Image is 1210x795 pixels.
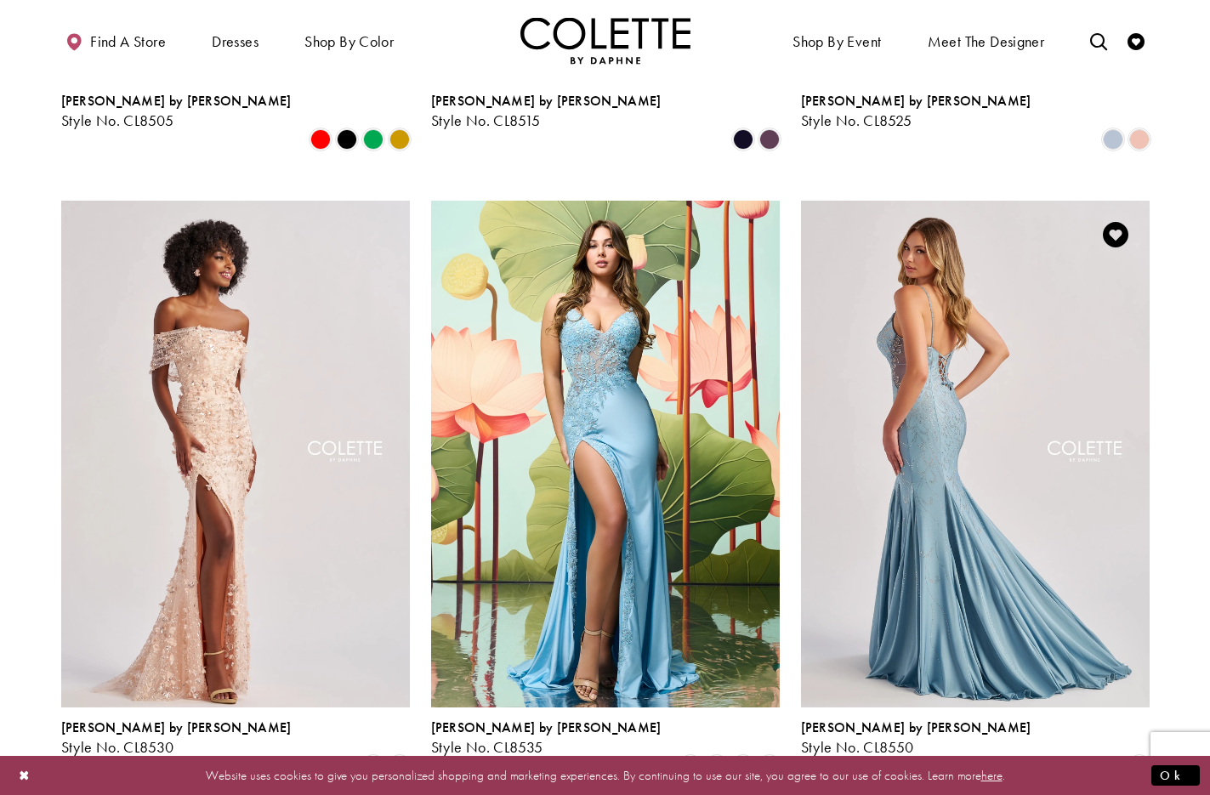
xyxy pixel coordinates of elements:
a: here [981,766,1003,783]
i: Black [337,129,357,150]
span: [PERSON_NAME] by [PERSON_NAME] [61,718,292,736]
div: Colette by Daphne Style No. CL8535 [431,720,662,756]
span: Find a store [90,33,166,50]
i: Midnight [733,129,753,150]
a: Find a store [61,17,170,64]
i: Emerald [363,129,383,150]
a: Visit Colette by Daphne Style No. CL8530 Page [61,201,410,707]
a: Visit Colette by Daphne Style No. CL8535 Page [431,201,780,707]
span: [PERSON_NAME] by [PERSON_NAME] [801,718,1031,736]
span: Style No. CL8530 [61,737,174,757]
i: Red [310,129,331,150]
a: Meet the designer [923,17,1049,64]
span: Dresses [207,17,263,64]
span: Style No. CL8550 [801,737,914,757]
span: Shop by color [304,33,394,50]
span: Style No. CL8525 [801,111,912,130]
div: Colette by Daphne Style No. CL8515 [431,94,662,129]
span: [PERSON_NAME] by [PERSON_NAME] [801,92,1031,110]
div: Colette by Daphne Style No. CL8525 [801,94,1031,129]
button: Close Dialog [10,760,39,790]
span: Meet the designer [928,33,1045,50]
a: Toggle search [1086,17,1111,64]
span: Shop By Event [792,33,881,50]
span: Dresses [212,33,258,50]
img: Colette by Daphne [520,17,690,64]
span: Style No. CL8515 [431,111,541,130]
span: [PERSON_NAME] by [PERSON_NAME] [431,92,662,110]
div: Colette by Daphne Style No. CL8530 [61,720,292,756]
i: Gold [389,129,410,150]
span: Shop By Event [788,17,885,64]
a: Visit Home Page [520,17,690,64]
span: Shop by color [300,17,398,64]
div: Colette by Daphne Style No. CL8550 [801,720,1031,756]
span: Style No. CL8535 [431,737,543,757]
i: Plum [759,129,780,150]
a: Visit Colette by Daphne Style No. CL8550 Page [801,201,1150,707]
i: Ice Blue [1103,129,1123,150]
a: Add to Wishlist [1098,217,1133,253]
span: [PERSON_NAME] by [PERSON_NAME] [431,718,662,736]
button: Submit Dialog [1151,764,1200,786]
i: Peachy Pink [1129,129,1150,150]
p: Website uses cookies to give you personalized shopping and marketing experiences. By continuing t... [122,764,1088,786]
div: Colette by Daphne Style No. CL8505 [61,94,292,129]
span: Style No. CL8505 [61,111,174,130]
span: [PERSON_NAME] by [PERSON_NAME] [61,92,292,110]
a: Check Wishlist [1123,17,1149,64]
